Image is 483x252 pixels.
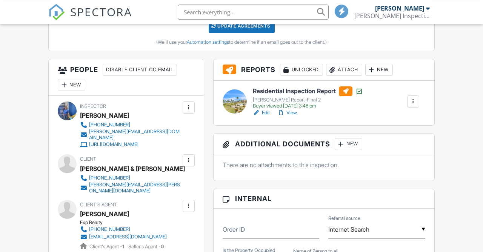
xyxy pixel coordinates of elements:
div: [PHONE_NUMBER] [89,122,130,128]
span: Client [80,156,96,162]
div: [PERSON_NAME] & [PERSON_NAME] [80,163,185,174]
div: [PERSON_NAME] [375,5,424,12]
span: SPECTORA [70,4,132,20]
h3: People [49,59,204,96]
input: Search everything... [178,5,329,20]
h3: Internal [214,189,434,209]
span: Client's Agent - [89,244,125,249]
a: Edit [253,109,270,117]
div: New [58,79,85,91]
a: [PERSON_NAME] [80,208,129,220]
div: Disable Client CC Email [103,64,177,76]
div: [PHONE_NUMBER] [89,175,130,181]
a: [PERSON_NAME][EMAIL_ADDRESS][PERSON_NAME][DOMAIN_NAME] [80,182,181,194]
div: [EMAIL_ADDRESS][DOMAIN_NAME] [89,234,167,240]
h6: Residential Inspection Report [253,86,363,96]
a: Residential Inspection Report [PERSON_NAME] Report-Final 2 Buyer viewed [DATE] 3:48 pm [253,86,363,109]
div: [URL][DOMAIN_NAME] [89,141,138,148]
a: [PHONE_NUMBER] [80,121,181,129]
span: Seller's Agent - [128,244,164,249]
div: (We'll use your to determine if an email goes out to the client.) [54,39,429,45]
div: Attach [326,64,362,76]
div: [PERSON_NAME][EMAIL_ADDRESS][PERSON_NAME][DOMAIN_NAME] [89,182,181,194]
a: SPECTORA [48,10,132,26]
div: Buyer viewed [DATE] 3:48 pm [253,103,363,109]
a: [EMAIL_ADDRESS][DOMAIN_NAME] [80,233,167,241]
span: Inspector [80,103,106,109]
a: [PHONE_NUMBER] [80,226,167,233]
div: [PERSON_NAME] Report-Final 2 [253,97,363,103]
a: View [277,109,297,117]
strong: 1 [122,244,124,249]
h3: Additional Documents [214,134,434,155]
div: [PERSON_NAME] [80,110,129,121]
a: [PHONE_NUMBER] [80,174,181,182]
label: Referral source [328,215,360,222]
div: [PERSON_NAME][EMAIL_ADDRESS][DOMAIN_NAME] [89,129,181,141]
div: [PHONE_NUMBER] [89,226,130,232]
span: Client's Agent [80,202,117,207]
img: The Best Home Inspection Software - Spectora [48,4,65,20]
div: New [365,64,393,76]
div: Unlocked [280,64,323,76]
strong: 0 [161,244,164,249]
a: [URL][DOMAIN_NAME] [80,141,181,148]
p: There are no attachments to this inspection. [223,161,425,169]
a: [PERSON_NAME][EMAIL_ADDRESS][DOMAIN_NAME] [80,129,181,141]
a: Automation settings [187,39,229,45]
div: New [335,138,362,150]
div: Exp Realty [80,220,173,226]
div: Update Agreements [209,19,275,33]
h3: Reports [214,59,434,81]
div: Ayuso Inspections [354,12,430,20]
label: Order ID [223,225,245,234]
